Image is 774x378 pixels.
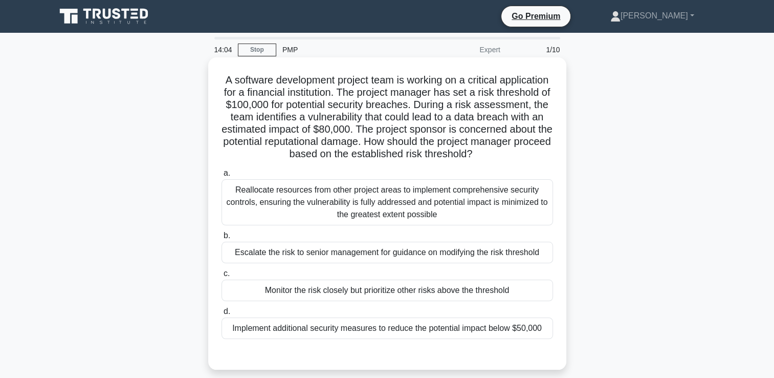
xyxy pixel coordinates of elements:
[224,269,230,278] span: c.
[222,318,553,339] div: Implement additional security measures to reduce the potential impact below $50,000
[586,6,719,26] a: [PERSON_NAME]
[224,231,230,240] span: b.
[224,169,230,177] span: a.
[222,179,553,225] div: Reallocate resources from other project areas to implement comprehensive security controls, ensur...
[276,39,417,60] div: PMP
[417,39,506,60] div: Expert
[208,39,238,60] div: 14:04
[506,39,566,60] div: 1/10
[222,280,553,301] div: Monitor the risk closely but prioritize other risks above the threshold
[505,10,566,23] a: Go Premium
[220,74,554,161] h5: A software development project team is working on a critical application for a financial institut...
[238,44,276,56] a: Stop
[222,242,553,263] div: Escalate the risk to senior management for guidance on modifying the risk threshold
[224,307,230,316] span: d.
